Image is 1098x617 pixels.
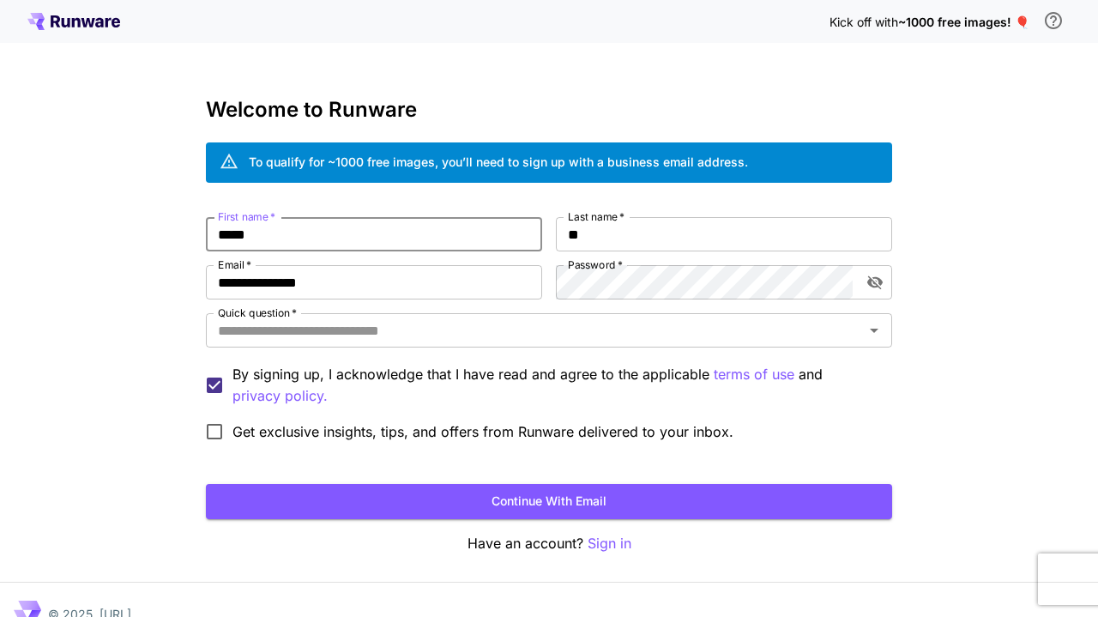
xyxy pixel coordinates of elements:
label: Quick question [218,305,297,320]
p: Have an account? [206,533,892,554]
div: To qualify for ~1000 free images, you’ll need to sign up with a business email address. [249,153,748,171]
span: Get exclusive insights, tips, and offers from Runware delivered to your inbox. [232,421,733,442]
label: Password [568,257,623,272]
h3: Welcome to Runware [206,98,892,122]
button: Open [862,318,886,342]
button: By signing up, I acknowledge that I have read and agree to the applicable and privacy policy. [714,364,794,385]
span: ~1000 free images! 🎈 [898,15,1029,29]
label: Email [218,257,251,272]
button: toggle password visibility [860,267,890,298]
p: By signing up, I acknowledge that I have read and agree to the applicable and [232,364,878,407]
label: First name [218,209,275,224]
p: privacy policy. [232,385,328,407]
label: Last name [568,209,624,224]
button: Sign in [588,533,631,554]
span: Kick off with [830,15,898,29]
button: In order to qualify for free credit, you need to sign up with a business email address and click ... [1036,3,1071,38]
button: By signing up, I acknowledge that I have read and agree to the applicable terms of use and [232,385,328,407]
button: Continue with email [206,484,892,519]
p: terms of use [714,364,794,385]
